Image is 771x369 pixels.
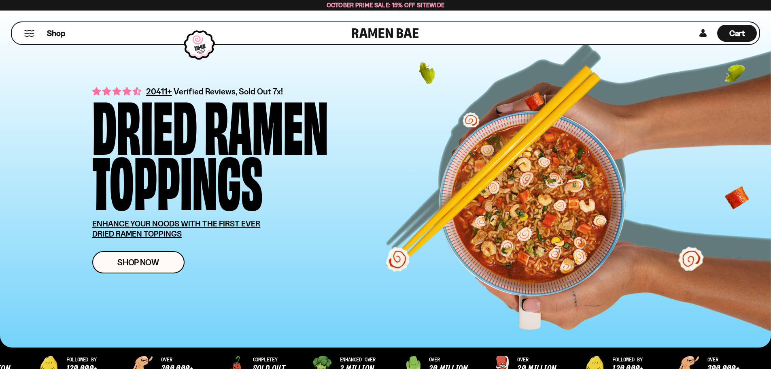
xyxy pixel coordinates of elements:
[204,96,328,151] div: Ramen
[24,30,35,37] button: Mobile Menu Trigger
[729,28,745,38] span: Cart
[92,96,197,151] div: Dried
[327,1,445,9] span: October Prime Sale: 15% off Sitewide
[717,22,757,44] div: Cart
[117,258,159,267] span: Shop Now
[92,151,263,207] div: Toppings
[47,25,65,42] a: Shop
[47,28,65,39] span: Shop
[92,251,185,273] a: Shop Now
[92,219,261,239] u: ENHANCE YOUR NOODS WITH THE FIRST EVER DRIED RAMEN TOPPINGS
